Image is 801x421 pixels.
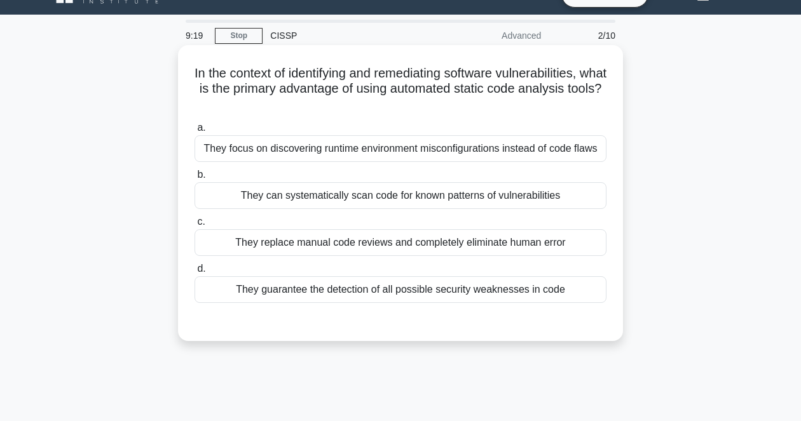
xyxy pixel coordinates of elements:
[197,263,205,274] span: d.
[437,23,549,48] div: Advanced
[195,182,606,209] div: They can systematically scan code for known patterns of vulnerabilities
[195,229,606,256] div: They replace manual code reviews and completely eliminate human error
[193,65,608,112] h5: In the context of identifying and remediating software vulnerabilities, what is the primary advan...
[549,23,623,48] div: 2/10
[197,122,205,133] span: a.
[195,276,606,303] div: They guarantee the detection of all possible security weaknesses in code
[215,28,263,44] a: Stop
[195,135,606,162] div: They focus on discovering runtime environment misconfigurations instead of code flaws
[178,23,215,48] div: 9:19
[197,216,205,227] span: c.
[263,23,437,48] div: CISSP
[197,169,205,180] span: b.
